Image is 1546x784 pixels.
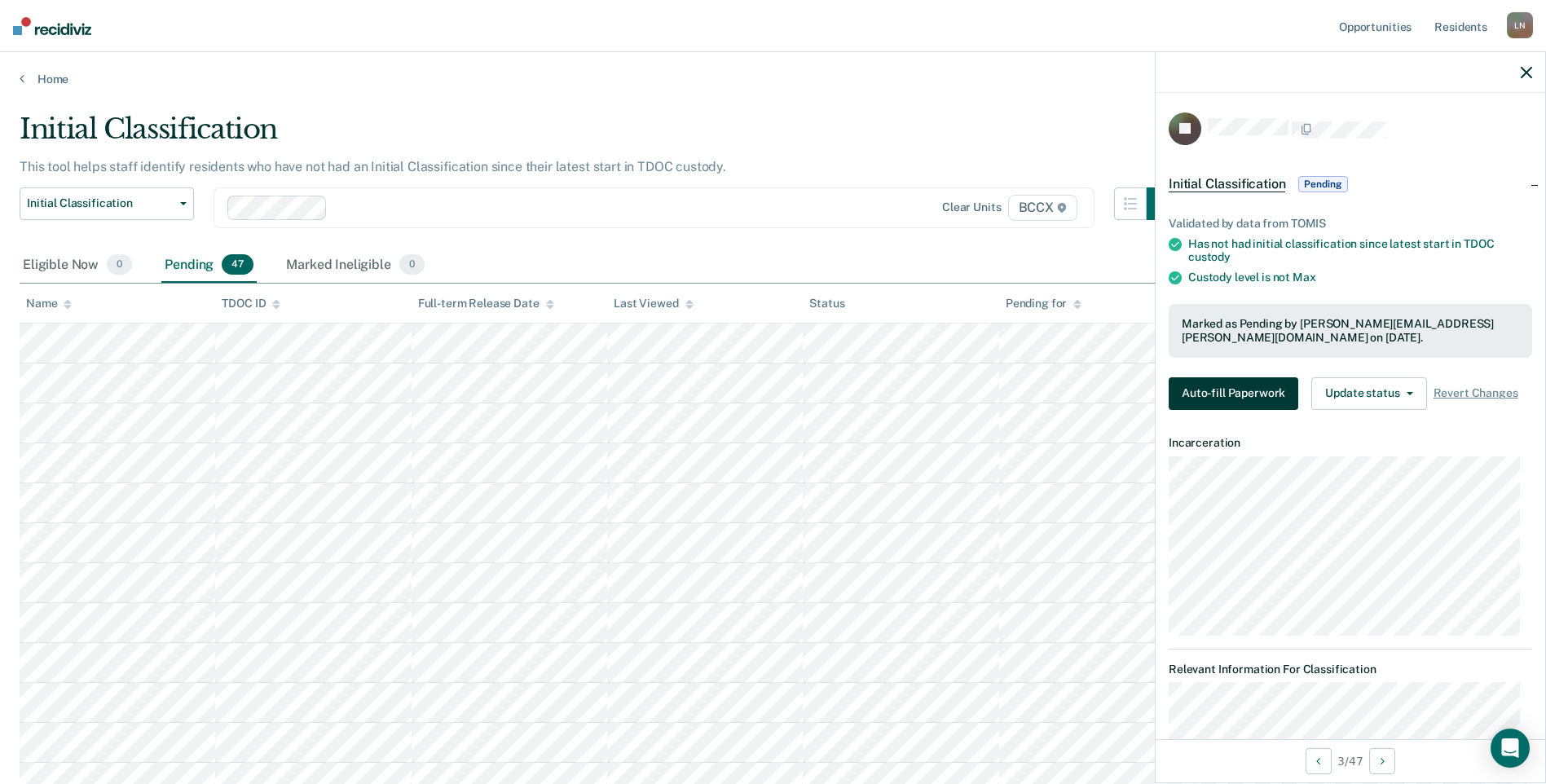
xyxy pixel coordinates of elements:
button: Previous Opportunity [1306,748,1332,774]
div: Pending for [1006,297,1081,311]
span: 0 [399,254,425,275]
div: Last Viewed [614,297,693,311]
div: Name [26,297,72,311]
dt: Relevant Information For Classification [1169,663,1532,676]
span: 0 [107,254,132,275]
div: Initial ClassificationPending [1156,158,1545,210]
div: TDOC ID [222,297,280,311]
span: Initial Classification [1169,176,1285,192]
div: Clear units [942,200,1002,214]
dt: Incarceration [1169,436,1532,450]
div: Full-term Release Date [418,297,554,311]
button: Auto-fill Paperwork [1169,377,1298,410]
div: Has not had initial classification since latest start in TDOC [1188,237,1532,265]
div: Marked as Pending by [PERSON_NAME][EMAIL_ADDRESS][PERSON_NAME][DOMAIN_NAME] on [DATE]. [1182,317,1519,345]
span: custody [1188,250,1231,263]
div: Status [809,297,844,311]
span: Initial Classification [27,196,174,210]
span: 47 [222,254,253,275]
img: Recidiviz [13,17,91,35]
div: Pending [161,248,257,284]
div: 3 / 47 [1156,739,1545,782]
span: Pending [1298,176,1347,192]
div: Validated by data from TOMIS [1169,217,1532,231]
button: Next Opportunity [1369,748,1395,774]
a: Navigate to form link [1169,377,1305,410]
span: Revert Changes [1434,386,1518,400]
div: Marked Ineligible [283,248,428,284]
button: Update status [1311,377,1426,410]
span: Max [1293,271,1316,284]
div: L N [1507,12,1533,38]
div: Custody level is not [1188,271,1532,284]
div: Eligible Now [20,248,135,284]
p: This tool helps staff identify residents who have not had an Initial Classification since their l... [20,159,726,174]
div: Initial Classification [20,112,1179,159]
div: Open Intercom Messenger [1491,729,1530,768]
a: Home [20,72,1526,86]
span: BCCX [1008,195,1077,221]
